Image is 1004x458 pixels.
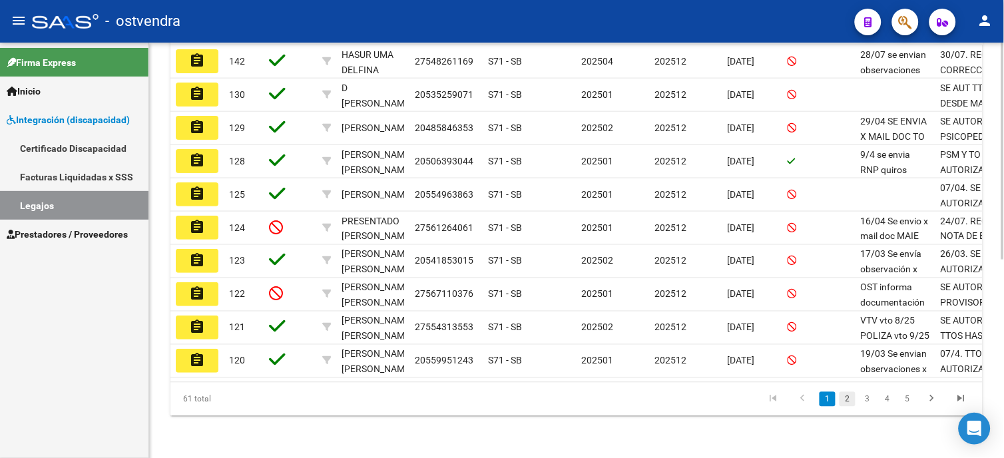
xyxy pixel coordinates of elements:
span: [DATE] [728,56,755,67]
mat-icon: assignment [189,352,205,368]
span: 130 [229,89,245,100]
div: [PERSON_NAME] [PERSON_NAME] [342,247,413,278]
a: go to previous page [790,392,816,407]
div: HASUR UMA DELFINA [342,47,404,78]
span: Prestadores / Proveedores [7,227,128,242]
a: go to last page [949,392,974,407]
a: 2 [840,392,856,407]
span: [DATE] [728,355,755,366]
span: 202512 [654,122,686,133]
span: 202512 [654,156,686,166]
span: S71 - SB [488,156,522,166]
span: Inicio [7,84,41,99]
span: 17/03 Se envía observación x mail. Esperando aprobación para emitir la autorización [861,249,929,336]
span: [DATE] [728,189,755,200]
span: S71 - SB [488,256,522,266]
mat-icon: person [977,13,993,29]
span: S71 - SB [488,56,522,67]
span: Integración (discapacidad) [7,113,130,127]
span: [DATE] [728,289,755,300]
span: 202501 [581,189,613,200]
span: 20506393044 [415,156,473,166]
span: 202512 [654,256,686,266]
a: go to first page [761,392,786,407]
span: 123 [229,256,245,266]
div: [PERSON_NAME] [342,187,413,202]
span: 202512 [654,56,686,67]
span: 122 [229,289,245,300]
span: 20554963863 [415,189,473,200]
span: 121 [229,322,245,333]
span: S71 - SB [488,355,522,366]
span: 27554313553 [415,322,473,333]
span: S71 - SB [488,322,522,333]
span: [DATE] [728,322,755,333]
span: 16/04 Se envio x mail doc MAIE [861,216,929,242]
span: 120 [229,355,245,366]
li: page 1 [818,388,838,411]
span: 202501 [581,89,613,100]
a: 4 [879,392,895,407]
span: 125 [229,189,245,200]
mat-icon: menu [11,13,27,29]
span: 202512 [654,355,686,366]
span: [DATE] [728,89,755,100]
mat-icon: assignment [189,286,205,302]
div: Open Intercom Messenger [959,413,991,445]
span: 202501 [581,222,613,233]
div: [PERSON_NAME] [PERSON_NAME] [342,347,413,377]
mat-icon: assignment [189,319,205,335]
a: 1 [820,392,836,407]
div: [PERSON_NAME] [PERSON_NAME] [342,280,413,311]
span: 20485846353 [415,122,473,133]
mat-icon: assignment [189,86,205,102]
span: 202512 [654,322,686,333]
span: [DATE] [728,256,755,266]
span: S71 - SB [488,222,522,233]
span: S71 - SB [488,289,522,300]
span: 202502 [581,122,613,133]
span: - ostvendra [105,7,180,36]
span: 20559951243 [415,355,473,366]
span: [DATE] [728,156,755,166]
a: go to next page [919,392,945,407]
span: 202512 [654,89,686,100]
span: 202512 [654,289,686,300]
span: 202512 [654,222,686,233]
span: S71 - SB [488,122,522,133]
li: page 5 [897,388,917,411]
div: [PERSON_NAME] [PERSON_NAME] [342,147,413,178]
span: OST informa documentación correcta, esperando aprobación para emitir autorización. [861,282,929,384]
span: 27567110376 [415,289,473,300]
span: S71 - SB [488,189,522,200]
span: 202502 [581,256,613,266]
mat-icon: assignment [189,152,205,168]
span: 142 [229,56,245,67]
span: 28/07 se envian observaciones por mail [861,49,927,91]
a: 5 [899,392,915,407]
mat-icon: assignment [189,186,205,202]
li: page 2 [838,388,858,411]
span: 27548261169 [415,56,473,67]
div: PRESENTADO [PERSON_NAME] [342,214,413,244]
span: 128 [229,156,245,166]
span: [DATE] [728,222,755,233]
span: 19/03 Se envian observaciones x mail 21/04 se envio x mail MAIE y PSICOPE [861,349,929,420]
span: 9/4 se envia RNP quiros (kinesio) x mail [861,149,922,190]
span: 202501 [581,156,613,166]
li: page 4 [878,388,897,411]
div: D [PERSON_NAME] [342,81,413,111]
mat-icon: assignment [189,53,205,69]
span: 202501 [581,355,613,366]
span: 202501 [581,289,613,300]
mat-icon: assignment [189,252,205,268]
span: 129 [229,122,245,133]
span: 29/04 SE ENVIA X MAIL DOC TO [861,116,927,142]
mat-icon: assignment [189,219,205,235]
div: [PERSON_NAME] [342,120,413,136]
span: 202512 [654,189,686,200]
li: page 3 [858,388,878,411]
span: 124 [229,222,245,233]
span: S71 - SB [488,89,522,100]
span: Firma Express [7,55,76,70]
